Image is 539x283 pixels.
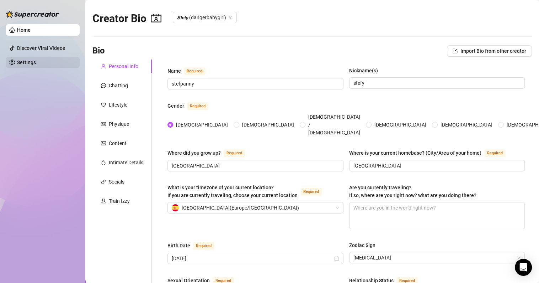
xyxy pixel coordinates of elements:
label: Zodiac Sign [349,241,380,249]
h2: Creator Bio [92,12,161,25]
div: Open Intercom Messenger [515,259,532,276]
div: Gender [167,102,184,110]
span: user [101,64,106,69]
img: logo-BBDzfeDw.svg [6,11,59,18]
input: Where did you grow up? [172,162,338,170]
span: [DEMOGRAPHIC_DATA] [438,121,495,129]
button: Import Bio from other creator [447,45,532,57]
input: Birth Date [172,254,333,262]
span: heart [101,102,106,107]
label: Birth Date [167,241,222,250]
span: [DEMOGRAPHIC_DATA] [173,121,231,129]
span: Required [187,102,208,110]
div: Physique [109,120,129,128]
span: Required [224,149,245,157]
span: link [101,179,106,184]
a: Home [17,27,31,33]
div: Chatting [109,82,128,89]
h3: Bio [92,45,105,57]
span: 𝙎𝙩𝙚𝙛𝙮 (dangerbabygirl) [177,12,233,23]
div: Content [109,139,127,147]
div: Socials [109,178,124,186]
label: Gender [167,102,216,110]
span: Cancer [353,252,521,263]
div: Train Izzy [109,197,130,205]
span: experiment [101,199,106,204]
span: Required [193,242,214,250]
div: Nickname(s) [349,67,378,74]
span: Are you currently traveling? If so, where are you right now? what are you doing there? [349,185,476,198]
span: Required [184,67,205,75]
img: es [172,204,179,211]
label: Where did you grow up? [167,149,253,157]
span: fire [101,160,106,165]
span: message [101,83,106,88]
span: [GEOGRAPHIC_DATA] ( Europe/[GEOGRAPHIC_DATA] ) [182,202,299,213]
div: Zodiac Sign [349,241,375,249]
input: Nickname(s) [353,79,519,87]
span: idcard [101,122,106,127]
div: Personal Info [109,62,138,70]
span: picture [101,141,106,146]
div: Where did you grow up? [167,149,221,157]
div: Birth Date [167,242,190,249]
label: Name [167,67,213,75]
label: Nickname(s) [349,67,383,74]
label: Where is your current homebase? (City/Area of your home) [349,149,513,157]
span: [DEMOGRAPHIC_DATA] [239,121,297,129]
span: [DEMOGRAPHIC_DATA] [372,121,429,129]
span: Import Bio from other creator [460,48,526,54]
div: Intimate Details [109,159,143,166]
input: Where is your current homebase? (City/Area of your home) [353,162,519,170]
div: Where is your current homebase? (City/Area of your home) [349,149,481,157]
a: Discover Viral Videos [17,45,65,51]
span: Required [300,188,322,196]
span: What is your timezone of your current location? If you are currently traveling, choose your curre... [167,185,298,198]
div: Lifestyle [109,101,127,109]
span: Required [484,149,506,157]
input: Name [172,80,338,88]
div: Name [167,67,181,75]
span: [DEMOGRAPHIC_DATA] / [DEMOGRAPHIC_DATA] [305,113,363,137]
a: Settings [17,60,36,65]
span: contacts [151,13,161,24]
span: team [229,15,233,20]
span: import [453,48,458,53]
